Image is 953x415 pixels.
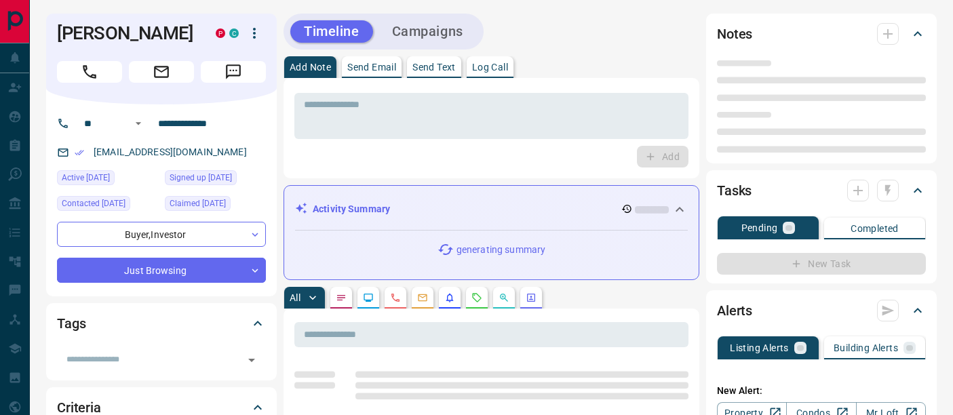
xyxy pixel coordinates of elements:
h2: Notes [717,23,752,45]
svg: Opportunities [499,292,509,303]
p: New Alert: [717,384,926,398]
button: Campaigns [378,20,477,43]
div: Alerts [717,294,926,327]
p: Send Text [412,62,456,72]
h2: Alerts [717,300,752,321]
p: Add Note [290,62,331,72]
span: Signed up [DATE] [170,171,232,184]
h2: Tasks [717,180,752,201]
p: Send Email [347,62,396,72]
span: Active [DATE] [62,171,110,184]
p: Pending [741,223,778,233]
div: Buyer , Investor [57,222,266,247]
svg: Requests [471,292,482,303]
svg: Agent Actions [526,292,537,303]
div: Sun Oct 12 2025 [57,170,158,189]
span: Contacted [DATE] [62,197,125,210]
div: Thu Oct 02 2025 [57,196,158,215]
button: Open [242,351,261,370]
span: Email [129,61,194,83]
p: Building Alerts [834,343,898,353]
p: Completed [851,224,899,233]
svg: Lead Browsing Activity [363,292,374,303]
div: property.ca [216,28,225,38]
svg: Email Verified [75,148,84,157]
div: condos.ca [229,28,239,38]
button: Open [130,115,147,132]
div: Notes [717,18,926,50]
span: Claimed [DATE] [170,197,226,210]
p: Activity Summary [313,202,390,216]
svg: Listing Alerts [444,292,455,303]
div: Tasks [717,174,926,207]
h1: [PERSON_NAME] [57,22,195,44]
h2: Tags [57,313,85,334]
div: Tags [57,307,266,340]
div: Tue Sep 30 2025 [165,196,266,215]
div: Wed Sep 27 2017 [165,170,266,189]
span: Message [201,61,266,83]
p: generating summary [456,243,545,257]
div: Just Browsing [57,258,266,283]
button: Timeline [290,20,373,43]
svg: Calls [390,292,401,303]
p: All [290,293,300,302]
svg: Notes [336,292,347,303]
span: Call [57,61,122,83]
svg: Emails [417,292,428,303]
div: Activity Summary [295,197,688,222]
p: Log Call [472,62,508,72]
p: Listing Alerts [730,343,789,353]
a: [EMAIL_ADDRESS][DOMAIN_NAME] [94,146,247,157]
